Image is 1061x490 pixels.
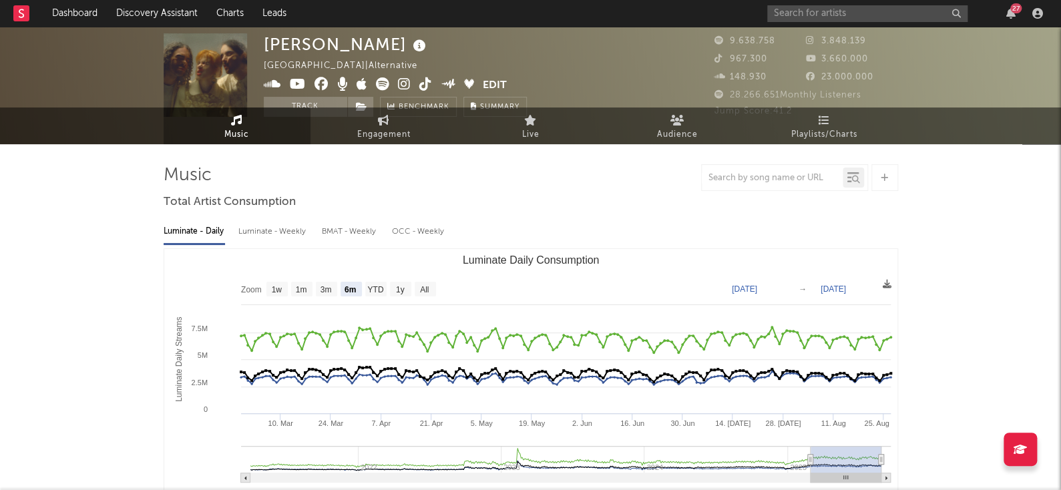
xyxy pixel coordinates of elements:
[320,285,331,294] text: 3m
[357,127,411,143] span: Engagement
[174,316,183,401] text: Luminate Daily Streams
[224,127,249,143] span: Music
[462,254,599,266] text: Luminate Daily Consumption
[821,419,845,427] text: 11. Aug
[191,379,207,387] text: 2.5M
[344,285,355,294] text: 6m
[463,97,527,117] button: Summary
[657,127,698,143] span: Audience
[714,73,767,81] span: 148.930
[572,419,592,427] text: 2. Jun
[518,419,545,427] text: 19. May
[164,220,225,243] div: Luminate - Daily
[732,284,757,294] text: [DATE]
[399,99,449,115] span: Benchmark
[1010,3,1022,13] div: 27
[480,103,519,111] span: Summary
[371,419,391,427] text: 7. Apr
[322,220,379,243] div: BMAT - Weekly
[264,97,347,117] button: Track
[604,107,751,144] a: Audience
[419,419,443,427] text: 21. Apr
[395,285,404,294] text: 1y
[203,405,207,413] text: 0
[806,73,873,81] span: 23.000.000
[670,419,694,427] text: 30. Jun
[806,55,868,63] span: 3.660.000
[1006,8,1016,19] button: 27
[767,5,968,22] input: Search for artists
[392,220,445,243] div: OCC - Weekly
[164,107,310,144] a: Music
[241,285,262,294] text: Zoom
[821,284,846,294] text: [DATE]
[310,107,457,144] a: Engagement
[714,107,792,115] span: Jump Score: 41.2
[751,107,898,144] a: Playlists/Charts
[238,220,308,243] div: Luminate - Weekly
[268,419,293,427] text: 10. Mar
[264,58,433,74] div: [GEOGRAPHIC_DATA] | Alternative
[164,194,296,210] span: Total Artist Consumption
[295,285,306,294] text: 1m
[191,324,207,332] text: 7.5M
[864,419,889,427] text: 25. Aug
[714,55,767,63] span: 967.300
[457,107,604,144] a: Live
[264,33,429,55] div: [PERSON_NAME]
[714,419,750,427] text: 14. [DATE]
[197,351,207,359] text: 5M
[806,37,866,45] span: 3.848.139
[702,173,843,184] input: Search by song name or URL
[419,285,428,294] text: All
[318,419,343,427] text: 24. Mar
[367,285,383,294] text: YTD
[799,284,807,294] text: →
[765,419,801,427] text: 28. [DATE]
[271,285,282,294] text: 1w
[714,37,775,45] span: 9.638.758
[620,419,644,427] text: 16. Jun
[483,77,507,94] button: Edit
[714,91,861,99] span: 28.266.651 Monthly Listeners
[380,97,457,117] a: Benchmark
[470,419,493,427] text: 5. May
[791,127,857,143] span: Playlists/Charts
[522,127,540,143] span: Live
